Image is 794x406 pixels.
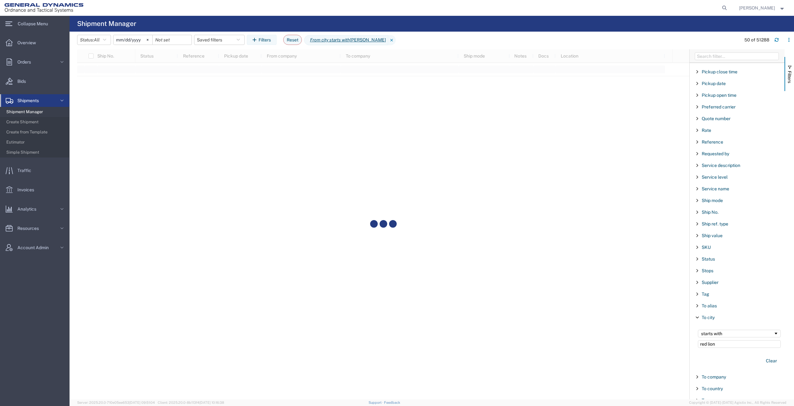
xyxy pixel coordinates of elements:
[702,69,737,74] span: Pickup close time
[787,71,792,83] span: Filters
[702,221,728,226] span: Ship ref. type
[6,146,65,159] span: Simple Shipment
[702,233,723,238] span: Ship value
[18,17,52,30] span: Collapse Menu
[0,75,69,88] a: Bids
[702,292,709,297] span: Tag
[739,4,775,11] span: Russell Borum
[702,245,711,250] span: SKU
[158,401,224,404] span: Client: 2025.20.0-8b113f4
[153,35,192,45] input: Not set
[702,128,711,133] span: Rate
[762,356,781,366] button: Clear
[310,37,350,43] i: From city starts with
[690,63,785,399] div: Filter List 66 Filters
[702,268,713,273] span: Stops
[17,75,30,88] span: Bids
[283,35,302,45] button: Reset
[702,93,736,98] span: Pickup open time
[744,37,769,43] div: 50 of 51288
[247,35,277,45] button: Filters
[6,136,65,149] span: Estimator
[6,126,65,138] span: Create from Template
[702,151,729,156] span: Requested by
[702,280,718,285] span: Supplier
[17,36,40,49] span: Overview
[17,222,43,235] span: Resources
[17,164,36,177] span: Traffic
[77,35,111,45] button: Status:All
[702,116,730,121] span: Quote number
[698,330,781,337] div: Filtering operator
[702,139,723,145] span: Reference
[199,401,224,404] span: [DATE] 10:16:38
[739,4,785,12] button: [PERSON_NAME]
[689,400,786,405] span: Copyright © [DATE]-[DATE] Agistix Inc., All Rights Reserved
[17,241,53,254] span: Account Admin
[702,303,717,308] span: To alias
[17,203,41,215] span: Analytics
[0,183,69,196] a: Invoices
[17,183,39,196] span: Invoices
[6,106,65,118] span: Shipment Manager
[702,163,740,168] span: Service description
[702,398,719,403] span: To name
[369,401,384,404] a: Support
[304,35,388,45] span: From city starts with marion
[77,16,136,32] h4: Shipment Manager
[701,331,773,336] div: starts with
[0,56,69,68] a: Orders
[702,210,718,215] span: Ship No.
[702,315,715,320] span: To city
[695,52,779,60] input: Filter Columns Input
[702,386,723,391] span: To country
[702,81,726,86] span: Pickup date
[194,35,245,45] button: Saved filters
[129,401,155,404] span: [DATE] 09:51:04
[94,37,100,42] span: All
[4,3,83,13] img: logo
[6,116,65,128] span: Create Shipment
[113,35,152,45] input: Not set
[0,94,69,107] a: Shipments
[384,401,400,404] a: Feedback
[0,222,69,235] a: Resources
[702,256,715,261] span: Status
[702,175,728,180] span: Service level
[17,94,43,107] span: Shipments
[698,340,781,348] input: Filter Value
[0,203,69,215] a: Analytics
[77,401,155,404] span: Server: 2025.20.0-710e05ee653
[702,374,726,379] span: To company
[17,56,35,68] span: Orders
[702,104,736,109] span: Preferred carrier
[0,36,69,49] a: Overview
[702,198,723,203] span: Ship mode
[0,164,69,177] a: Traffic
[0,241,69,254] a: Account Admin
[702,186,729,191] span: Service name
